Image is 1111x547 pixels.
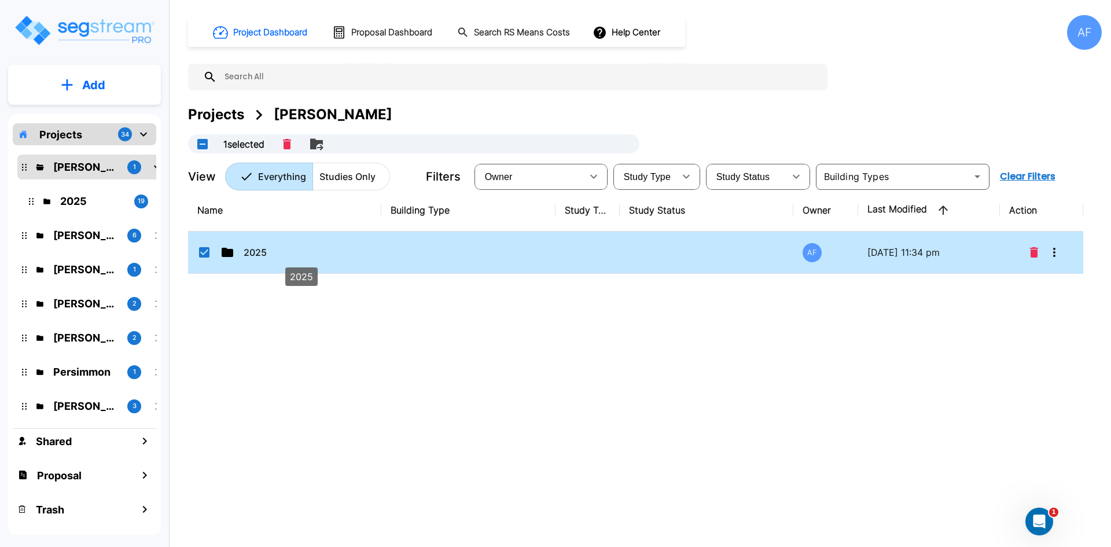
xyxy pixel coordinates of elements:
[426,168,461,185] p: Filters
[53,330,118,346] p: Florence Yee
[133,230,137,240] p: 6
[328,20,439,45] button: Proposal Dashboard
[225,163,313,190] button: Everything
[1043,241,1066,264] button: More-Options
[616,160,675,193] div: Select
[351,26,432,39] h1: Proposal Dashboard
[133,265,136,274] p: 1
[217,64,822,90] input: Search All
[708,160,785,193] div: Select
[223,137,264,151] p: 1 selected
[258,170,306,183] p: Everything
[133,333,137,343] p: 2
[290,270,313,284] p: 2025
[858,189,1000,232] th: Last Modified
[381,189,555,232] th: Building Type
[53,398,118,414] p: Dani Sternbuch
[624,172,671,182] span: Study Type
[1000,189,1084,232] th: Action
[485,172,513,182] span: Owner
[133,401,137,411] p: 3
[36,502,64,517] h1: Trash
[36,434,72,449] h1: Shared
[969,168,985,185] button: Open
[53,364,118,380] p: Persimmon
[37,468,82,483] h1: Proposal
[233,26,307,39] h1: Project Dashboard
[133,162,136,172] p: 1
[1025,508,1053,535] iframe: Intercom live chat
[191,133,214,156] button: UnSelectAll
[53,159,118,175] p: Abba Stein
[1067,15,1102,50] div: AF
[274,104,392,125] div: [PERSON_NAME]
[82,76,105,94] p: Add
[620,189,794,232] th: Study Status
[208,20,314,45] button: Project Dashboard
[305,133,328,156] button: Move
[225,163,390,190] div: Platform
[803,243,822,262] div: AF
[188,189,381,232] th: Name
[8,68,161,102] button: Add
[477,160,582,193] div: Select
[60,193,125,209] p: 2025
[244,245,359,259] p: 2025
[133,299,137,309] p: 2
[1049,508,1058,517] span: 1
[555,189,620,232] th: Study Type
[867,245,991,259] p: [DATE] 11:34 pm
[278,134,296,154] button: Delete
[188,168,216,185] p: View
[793,189,858,232] th: Owner
[133,367,136,377] p: 1
[53,227,118,243] p: Moshe Toiv
[319,170,376,183] p: Studies Only
[53,296,118,311] p: Max Kozlowitz
[819,168,967,185] input: Building Types
[188,104,244,125] div: Projects
[138,196,145,206] p: 19
[453,21,576,44] button: Search RS Means Costs
[1025,241,1043,264] button: Delete
[474,26,570,39] h1: Search RS Means Costs
[590,21,665,43] button: Help Center
[312,163,390,190] button: Studies Only
[13,14,155,47] img: Logo
[39,127,82,142] p: Projects
[121,130,129,139] p: 34
[53,262,118,277] p: Joseph Yaakovzadeh
[995,165,1060,188] button: Clear Filters
[716,172,770,182] span: Study Status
